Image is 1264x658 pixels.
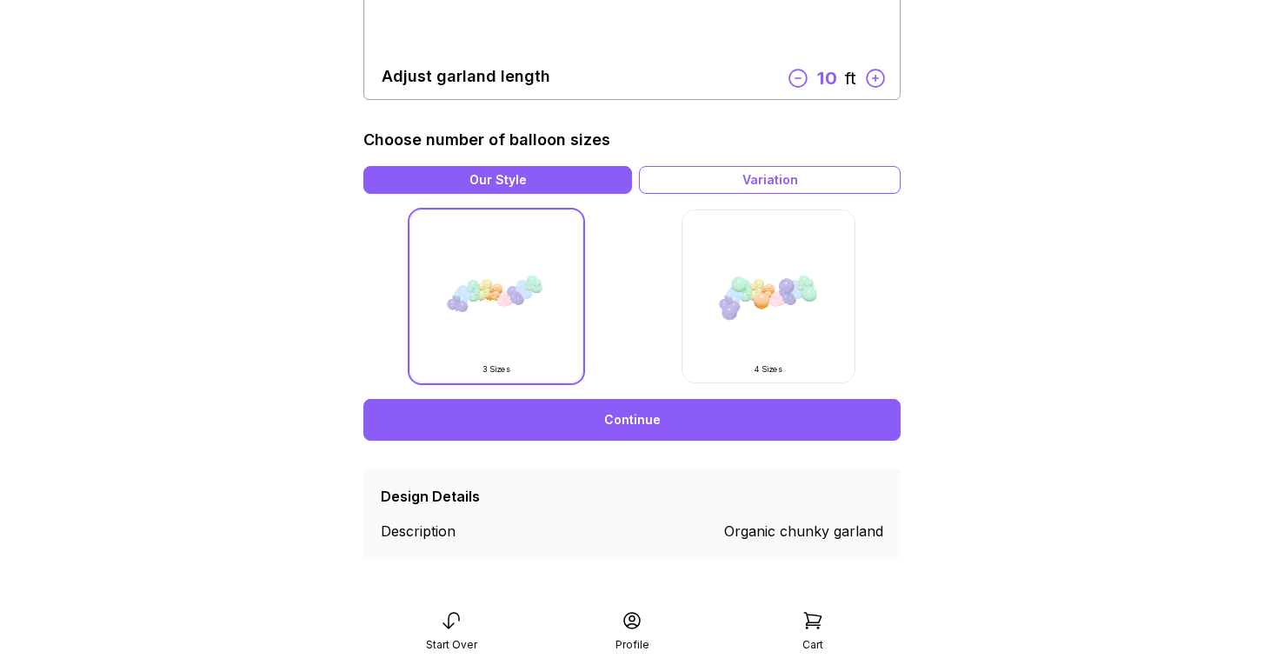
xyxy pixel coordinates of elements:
[639,166,901,194] div: Variation
[809,65,845,92] div: 10
[802,638,823,652] div: Cart
[845,65,856,92] div: ft
[615,638,649,652] div: Profile
[426,638,477,652] div: Start Over
[431,364,562,375] div: 3 Sizes
[682,209,855,383] img: -
[382,64,550,89] div: Adjust garland length
[363,128,610,152] div: Choose number of balloon sizes
[381,486,480,507] div: Design Details
[409,209,583,383] img: -
[363,399,901,441] a: Continue
[363,166,632,194] div: Our Style
[724,521,883,542] div: Organic chunky garland
[703,364,834,375] div: 4 Sizes
[381,521,507,542] div: Description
